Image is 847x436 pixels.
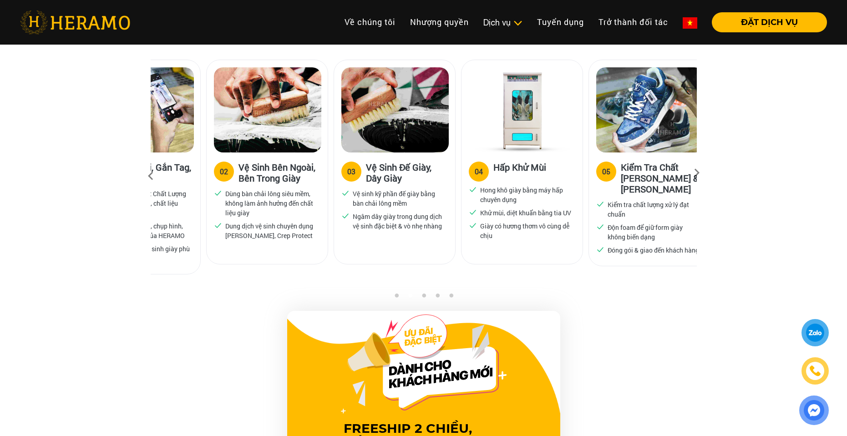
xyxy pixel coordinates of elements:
img: Heramo quy trinh ve sinh hap khu mui giay bang may hap uv [469,67,576,152]
img: checked.svg [596,200,604,208]
h3: Kiểm Tra Chất [PERSON_NAME] & [PERSON_NAME] [621,162,703,194]
img: Heramo quy trinh ve sinh de giay day giay [341,67,449,152]
img: checked.svg [596,223,604,231]
img: checked.svg [214,189,222,197]
img: Heramo quy trinh ve sinh giay ben ngoai ben trong [214,67,321,152]
img: checked.svg [214,221,222,229]
p: Kiểm tra chất lượng xử lý đạt chuẩn [608,200,700,219]
div: Dịch vụ [483,16,522,29]
a: ĐẶT DỊCH VỤ [705,18,827,26]
div: 02 [220,166,228,177]
img: Heramo quy trinh ve sinh kiem tra chat luong dong goi [596,67,704,152]
button: ĐẶT DỊCH VỤ [712,12,827,32]
img: checked.svg [469,185,477,193]
button: 3 [419,293,428,302]
button: 2 [406,293,415,302]
div: 03 [347,166,355,177]
button: 5 [446,293,456,302]
img: checked.svg [341,189,350,197]
div: 05 [602,166,610,177]
a: Về chúng tôi [337,12,403,32]
a: Tuyển dụng [530,12,591,32]
p: Giày có hương thơm vô cùng dễ chịu [480,221,572,240]
img: subToggleIcon [513,19,522,28]
p: Vệ sinh kỹ phần đế giày bằng bàn chải lông mềm [353,189,445,208]
img: heramo-logo.png [20,10,130,34]
img: phone-icon [810,365,821,376]
img: checked.svg [341,212,350,220]
img: vn-flag.png [683,17,697,29]
div: 04 [475,166,483,177]
a: Nhượng quyền [403,12,476,32]
h3: Hấp Khử Mùi [493,162,546,180]
button: 1 [392,293,401,302]
p: Khử mùi, diệt khuẩn bằng tia UV [480,208,571,218]
img: checked.svg [469,208,477,216]
h3: Vệ Sinh Đế Giày, Dây Giày [366,162,448,183]
p: Hong khô giày bằng máy hấp chuyên dụng [480,185,572,204]
p: Ngâm dây giày trong dung dịch vệ sinh đặc biệt & vò nhẹ nhàng [353,212,445,231]
h3: Phân Loại, Gắn Tag, Kiểm Tra [111,162,193,183]
a: phone-icon [801,357,829,385]
p: Dung dịch vệ sinh chuyên dụng [PERSON_NAME], Crep Protect [225,221,317,240]
p: Đóng gói & giao đến khách hàng [608,245,699,255]
h3: Vệ Sinh Bên Ngoài, Bên Trong Giày [238,162,320,183]
img: Offer Header [341,314,507,414]
p: Dùng bàn chải lông siêu mềm, không làm ảnh hưởng đến chất liệu giày [225,189,317,218]
a: Trở thành đối tác [591,12,675,32]
button: 4 [433,293,442,302]
p: Độn foam để giữ form giày không biến dạng [608,223,700,242]
img: checked.svg [469,221,477,229]
img: checked.svg [596,245,604,253]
